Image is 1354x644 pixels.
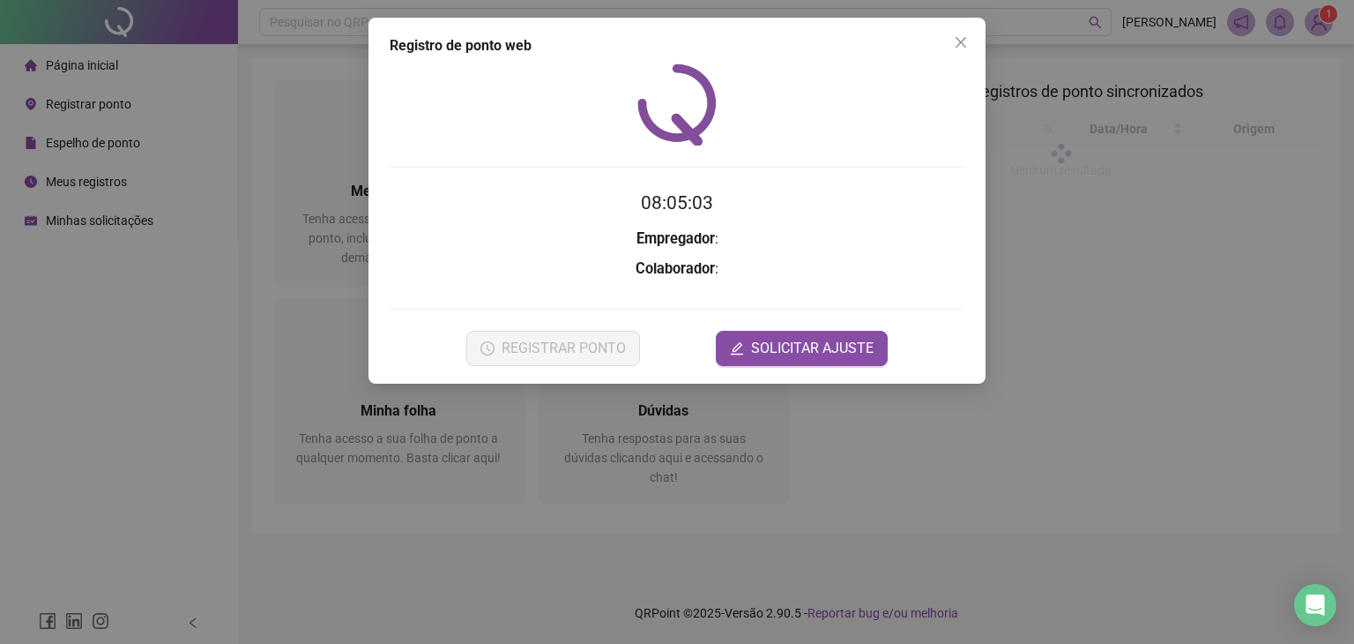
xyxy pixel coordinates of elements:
[390,35,964,56] div: Registro de ponto web
[1294,584,1336,626] div: Open Intercom Messenger
[390,228,964,251] h3: :
[751,338,874,359] span: SOLICITAR AJUSTE
[641,192,713,213] time: 08:05:03
[947,28,975,56] button: Close
[716,331,888,366] button: editSOLICITAR AJUSTE
[636,260,715,277] strong: Colaborador
[390,258,964,281] h3: :
[954,35,968,49] span: close
[636,230,715,247] strong: Empregador
[730,341,744,356] span: edit
[637,64,717,146] img: QRPoint
[466,331,640,366] button: REGISTRAR PONTO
